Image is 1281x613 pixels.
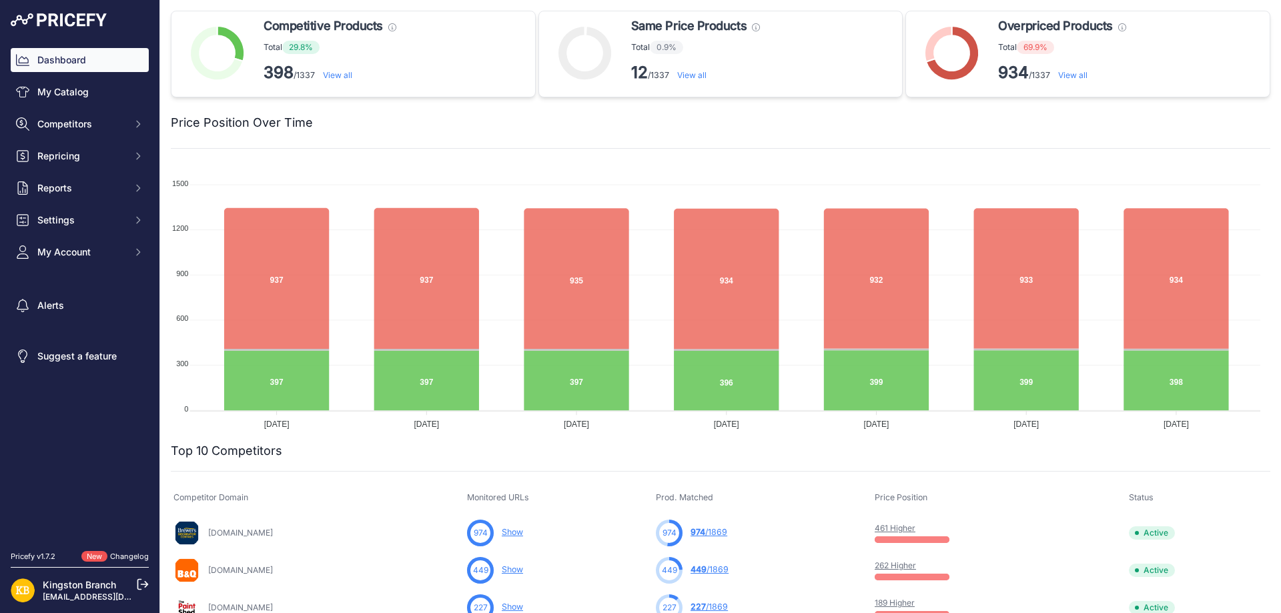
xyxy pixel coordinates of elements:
[173,492,248,502] span: Competitor Domain
[11,144,149,168] button: Repricing
[1164,420,1189,429] tspan: [DATE]
[208,528,273,538] a: [DOMAIN_NAME]
[473,564,488,576] span: 449
[1058,70,1088,80] a: View all
[184,405,188,413] tspan: 0
[662,564,677,576] span: 449
[37,245,125,259] span: My Account
[650,41,683,54] span: 0.9%
[171,113,313,132] h2: Price Position Over Time
[110,552,149,561] a: Changelog
[1013,420,1039,429] tspan: [DATE]
[691,527,705,537] span: 974
[663,527,677,539] span: 974
[502,564,523,574] a: Show
[37,117,125,131] span: Competitors
[502,602,523,612] a: Show
[631,62,760,83] p: /1337
[172,179,188,187] tspan: 1500
[998,63,1029,82] strong: 934
[282,41,320,54] span: 29.8%
[264,17,383,35] span: Competitive Products
[998,62,1126,83] p: /1337
[875,492,927,502] span: Price Position
[11,112,149,136] button: Competitors
[656,492,713,502] span: Prod. Matched
[631,41,760,54] p: Total
[264,41,396,54] p: Total
[631,63,648,82] strong: 12
[171,442,282,460] h2: Top 10 Competitors
[11,240,149,264] button: My Account
[691,527,727,537] a: 974/1869
[1129,526,1175,540] span: Active
[1129,564,1175,577] span: Active
[11,551,55,562] div: Pricefy v1.7.2
[43,592,182,602] a: [EMAIL_ADDRESS][DOMAIN_NAME]
[864,420,889,429] tspan: [DATE]
[11,48,149,535] nav: Sidebar
[414,420,439,429] tspan: [DATE]
[172,224,188,232] tspan: 1200
[1017,41,1054,54] span: 69.9%
[998,17,1112,35] span: Overpriced Products
[875,560,916,570] a: 262 Higher
[176,360,188,368] tspan: 300
[43,579,116,590] a: Kingston Branch
[691,602,706,612] span: 227
[37,149,125,163] span: Repricing
[677,70,707,80] a: View all
[564,420,589,429] tspan: [DATE]
[11,48,149,72] a: Dashboard
[691,564,707,574] span: 449
[323,70,352,80] a: View all
[998,41,1126,54] p: Total
[467,492,529,502] span: Monitored URLs
[37,213,125,227] span: Settings
[691,564,729,574] a: 449/1869
[474,527,488,539] span: 974
[176,269,188,277] tspan: 900
[11,80,149,104] a: My Catalog
[714,420,739,429] tspan: [DATE]
[176,314,188,322] tspan: 600
[875,523,915,533] a: 461 Higher
[81,551,107,562] span: New
[264,420,290,429] tspan: [DATE]
[208,602,273,612] a: [DOMAIN_NAME]
[11,13,107,27] img: Pricefy Logo
[37,181,125,195] span: Reports
[264,62,396,83] p: /1337
[11,208,149,232] button: Settings
[631,17,747,35] span: Same Price Products
[11,344,149,368] a: Suggest a feature
[875,598,915,608] a: 189 Higher
[264,63,294,82] strong: 398
[1129,492,1154,502] span: Status
[502,527,523,537] a: Show
[691,602,728,612] a: 227/1869
[11,293,149,318] a: Alerts
[208,565,273,575] a: [DOMAIN_NAME]
[11,176,149,200] button: Reports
